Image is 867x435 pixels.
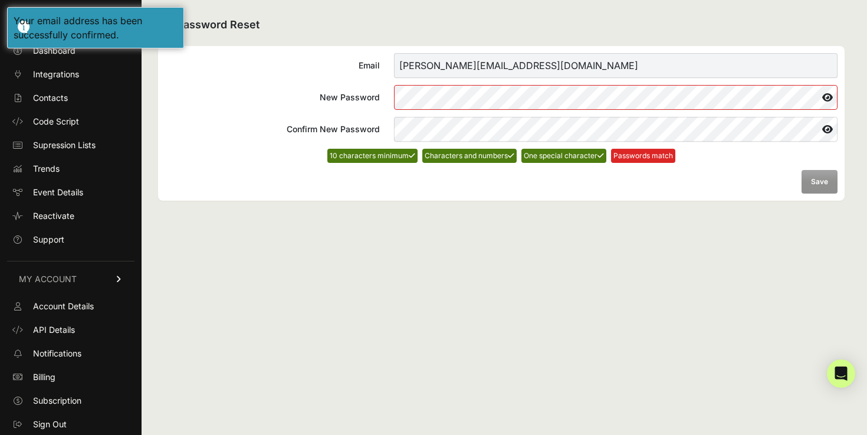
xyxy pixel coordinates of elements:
[33,187,83,198] span: Event Details
[165,91,380,103] div: New Password
[422,149,517,163] li: Characters and numbers
[7,261,134,297] a: MY ACCOUNT
[7,183,134,202] a: Event Details
[7,112,134,131] a: Code Script
[7,415,134,434] a: Sign Out
[19,273,77,285] span: MY ACCOUNT
[611,149,675,163] li: Passwords match
[33,139,96,151] span: Supression Lists
[165,123,380,135] div: Confirm New Password
[7,41,134,60] a: Dashboard
[33,300,94,312] span: Account Details
[394,85,838,110] input: New Password
[7,297,134,316] a: Account Details
[7,368,134,387] a: Billing
[327,149,418,163] li: 10 characters minimum
[33,92,68,104] span: Contacts
[33,116,79,127] span: Code Script
[158,17,845,34] h2: Password Reset
[827,359,855,388] div: Open Intercom Messenger
[7,230,134,249] a: Support
[7,207,134,225] a: Reactivate
[7,391,134,410] a: Subscription
[7,320,134,339] a: API Details
[521,149,606,163] li: One special character
[7,65,134,84] a: Integrations
[33,418,67,430] span: Sign Out
[165,60,380,71] div: Email
[394,53,838,78] input: Email
[7,159,134,178] a: Trends
[33,163,60,175] span: Trends
[33,371,55,383] span: Billing
[7,344,134,363] a: Notifications
[33,68,79,80] span: Integrations
[33,45,75,57] span: Dashboard
[33,234,64,246] span: Support
[394,117,838,142] input: Confirm New Password
[7,136,134,155] a: Supression Lists
[33,395,81,407] span: Subscription
[14,14,178,42] div: Your email address has been successfully confirmed.
[33,348,81,359] span: Notifications
[33,210,74,222] span: Reactivate
[33,324,75,336] span: API Details
[7,89,134,107] a: Contacts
